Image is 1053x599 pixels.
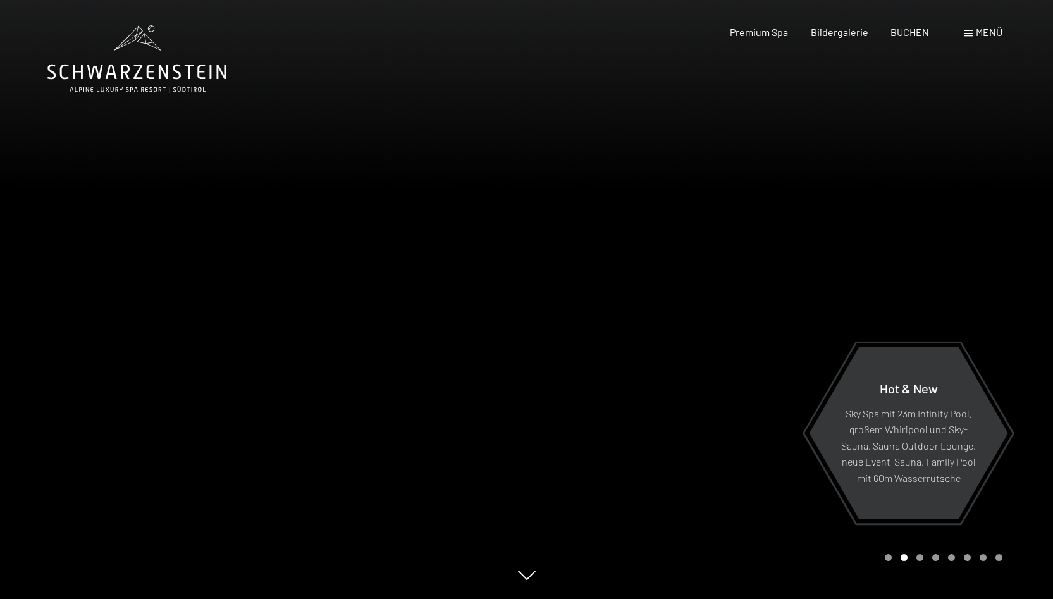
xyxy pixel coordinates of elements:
[890,26,929,38] a: BUCHEN
[916,554,923,561] div: Carousel Page 3
[880,554,1002,561] div: Carousel Pagination
[932,554,939,561] div: Carousel Page 4
[811,26,868,38] a: Bildergalerie
[808,346,1009,520] a: Hot & New Sky Spa mit 23m Infinity Pool, großem Whirlpool und Sky-Sauna, Sauna Outdoor Lounge, ne...
[840,405,977,486] p: Sky Spa mit 23m Infinity Pool, großem Whirlpool und Sky-Sauna, Sauna Outdoor Lounge, neue Event-S...
[901,554,908,561] div: Carousel Page 2 (Current Slide)
[880,380,938,395] span: Hot & New
[976,26,1002,38] span: Menü
[948,554,955,561] div: Carousel Page 5
[980,554,987,561] div: Carousel Page 7
[885,554,892,561] div: Carousel Page 1
[995,554,1002,561] div: Carousel Page 8
[964,554,971,561] div: Carousel Page 6
[730,26,788,38] a: Premium Spa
